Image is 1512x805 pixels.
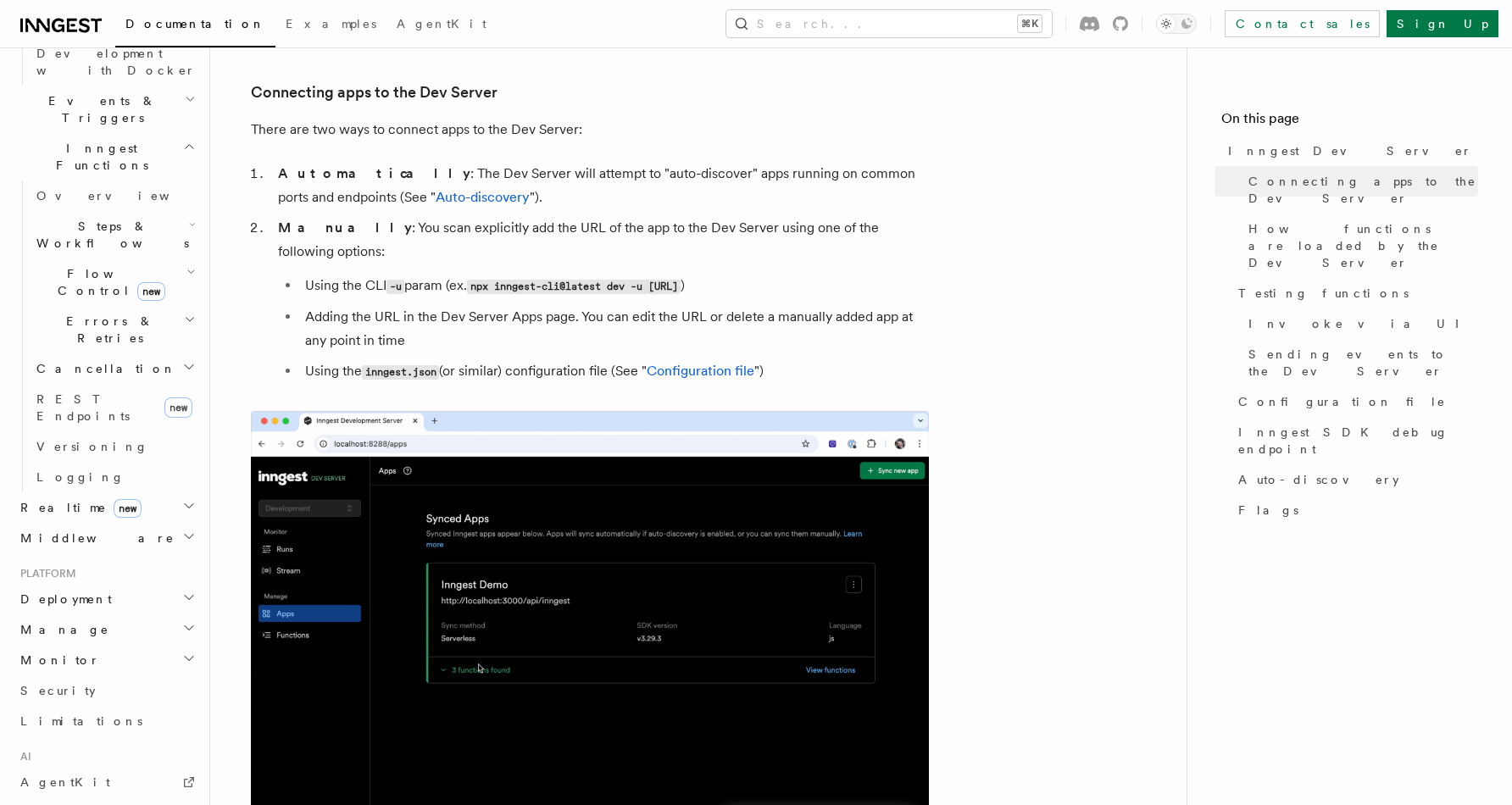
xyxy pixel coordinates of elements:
[14,180,199,492] div: Inngest Functions
[30,265,186,299] span: Flow Control
[1221,108,1478,136] h4: On this page
[30,360,176,377] span: Cancellation
[30,313,184,347] span: Errors & Retries
[1248,220,1478,271] span: How functions are loaded by the Dev Server
[251,118,929,142] p: There are two ways to connect apps to the Dev Server:
[1018,15,1042,32] kbd: ⌘K
[14,86,199,133] button: Events & Triggers
[273,216,929,384] li: : You scan explicitly add the URL of the app to the Dev Server using one of the following options:
[1242,214,1478,278] a: How functions are loaded by the Dev Server
[300,305,929,353] li: Adding the URL in the Dev Server Apps page. You can edit the URL or delete a manually added app a...
[14,523,199,553] button: Middleware
[1248,346,1478,380] span: Sending events to the Dev Server
[286,17,376,31] span: Examples
[1225,10,1380,37] a: Contact sales
[726,10,1052,37] button: Search...⌘K
[114,499,142,518] span: new
[1238,471,1399,488] span: Auto-discovery
[14,706,199,736] a: Limitations
[278,165,470,181] strong: Automatically
[20,775,110,789] span: AgentKit
[1238,424,1478,458] span: Inngest SDK debug endpoint
[273,162,929,209] li: : The Dev Server will attempt to "auto-discover" apps running on common ports and endpoints (See ...
[397,17,486,31] span: AgentKit
[14,614,199,645] button: Manage
[647,363,754,379] a: Configuration file
[115,5,275,47] a: Documentation
[30,180,199,211] a: Overview
[14,591,112,608] span: Deployment
[30,211,199,258] button: Steps & Workflows
[386,5,497,46] a: AgentKit
[14,675,199,706] a: Security
[1231,417,1478,464] a: Inngest SDK debug endpoint
[300,359,929,384] li: Using the (or similar) configuration file (See " ")
[1242,166,1478,214] a: Connecting apps to the Dev Server
[386,280,404,294] code: -u
[30,462,199,492] a: Logging
[278,219,412,236] strong: Manually
[30,353,199,384] button: Cancellation
[30,384,199,431] a: REST Endpointsnew
[1231,495,1478,525] a: Flags
[275,5,386,46] a: Examples
[14,492,199,523] button: Realtimenew
[137,282,165,301] span: new
[30,218,189,252] span: Steps & Workflows
[36,470,125,484] span: Logging
[14,499,142,516] span: Realtime
[30,431,199,462] a: Versioning
[1231,386,1478,417] a: Configuration file
[1387,10,1498,37] a: Sign Up
[30,258,199,306] button: Flow Controlnew
[1238,285,1409,302] span: Testing functions
[30,38,199,86] a: Development with Docker
[14,140,183,174] span: Inngest Functions
[300,274,929,298] li: Using the CLI param (ex. )
[1228,142,1472,159] span: Inngest Dev Server
[30,306,199,353] button: Errors & Retries
[251,80,498,104] a: Connecting apps to the Dev Server
[14,621,109,638] span: Manage
[14,767,199,797] a: AgentKit
[14,567,76,580] span: Platform
[14,750,31,763] span: AI
[467,280,681,294] code: npx inngest-cli@latest dev -u [URL]
[1238,393,1446,410] span: Configuration file
[20,684,96,697] span: Security
[36,392,130,423] span: REST Endpoints
[36,189,211,203] span: Overview
[14,530,175,547] span: Middleware
[36,440,148,453] span: Versioning
[1248,173,1478,207] span: Connecting apps to the Dev Server
[1221,136,1478,166] a: Inngest Dev Server
[14,645,199,675] button: Monitor
[20,714,142,728] span: Limitations
[1242,339,1478,386] a: Sending events to the Dev Server
[14,652,100,669] span: Monitor
[164,397,192,418] span: new
[1231,464,1478,495] a: Auto-discovery
[1242,308,1478,339] a: Invoke via UI
[1231,278,1478,308] a: Testing functions
[436,189,530,205] a: Auto-discovery
[14,133,199,180] button: Inngest Functions
[1238,502,1298,519] span: Flags
[14,92,185,126] span: Events & Triggers
[1156,14,1197,34] button: Toggle dark mode
[362,365,439,380] code: inngest.json
[125,17,265,31] span: Documentation
[14,584,199,614] button: Deployment
[1248,315,1474,332] span: Invoke via UI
